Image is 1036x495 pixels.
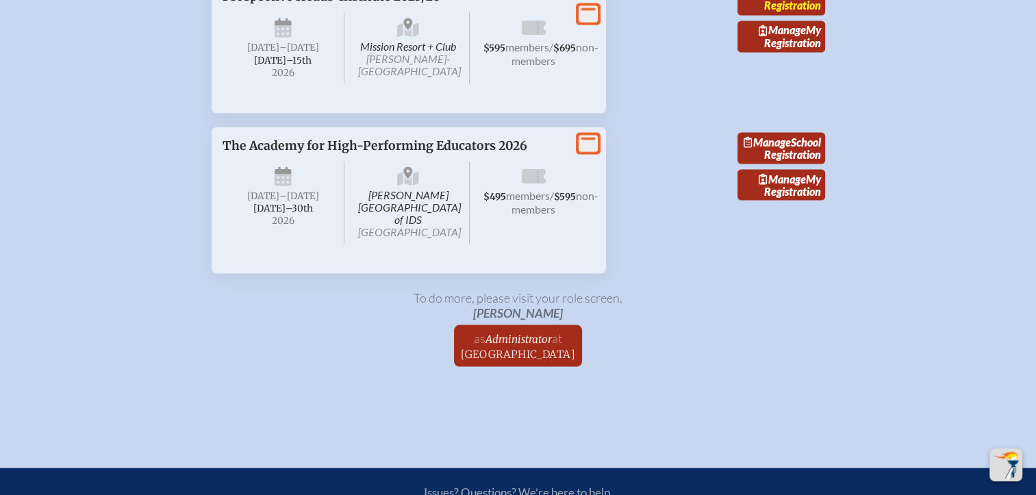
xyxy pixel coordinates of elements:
[737,132,825,164] a: ManageSchool Registration
[223,138,527,153] span: The Academy for High-Performing Educators 2026
[247,41,279,53] span: [DATE]
[474,330,485,345] span: as
[552,330,562,345] span: at
[737,169,825,201] a: ManageMy Registration
[554,190,576,202] span: $595
[247,190,279,201] span: [DATE]
[233,67,333,77] span: 2026
[358,51,461,77] span: [PERSON_NAME]-[GEOGRAPHIC_DATA]
[759,23,806,36] span: Manage
[553,42,576,53] span: $695
[989,448,1022,481] button: Scroll Top
[485,332,552,345] span: Administrator
[254,54,312,66] span: [DATE]–⁠15th
[511,188,598,215] span: non-members
[511,40,598,66] span: non-members
[253,202,313,214] span: [DATE]–⁠30th
[212,290,825,320] p: To do more, please visit your role screen ,
[358,225,461,238] span: [GEOGRAPHIC_DATA]
[737,21,825,52] a: ManageMy Registration
[744,135,791,148] span: Manage
[505,40,549,53] span: members
[483,42,505,53] span: $595
[506,188,550,201] span: members
[759,172,806,185] span: Manage
[992,451,1020,479] img: To the top
[549,40,553,53] span: /
[550,188,554,201] span: /
[483,190,506,202] span: $495
[233,215,333,225] span: 2026
[347,12,470,83] span: Mission Resort + Club
[473,305,563,320] span: [PERSON_NAME]
[461,347,575,360] span: [GEOGRAPHIC_DATA]
[279,41,319,53] span: –[DATE]
[455,325,581,366] a: asAdministratorat[GEOGRAPHIC_DATA]
[347,161,470,243] span: [PERSON_NAME][GEOGRAPHIC_DATA] of IDS
[279,190,319,201] span: –[DATE]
